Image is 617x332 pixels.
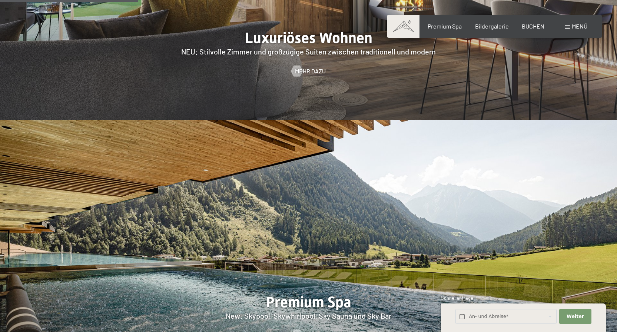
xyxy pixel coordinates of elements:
[567,313,584,320] span: Weiter
[572,23,587,30] span: Menü
[475,23,509,30] a: Bildergalerie
[295,67,326,75] span: Mehr dazu
[441,295,473,301] span: Schnellanfrage
[291,67,326,75] a: Mehr dazu
[522,23,544,30] a: BUCHEN
[559,309,591,324] button: Weiter
[428,23,462,30] a: Premium Spa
